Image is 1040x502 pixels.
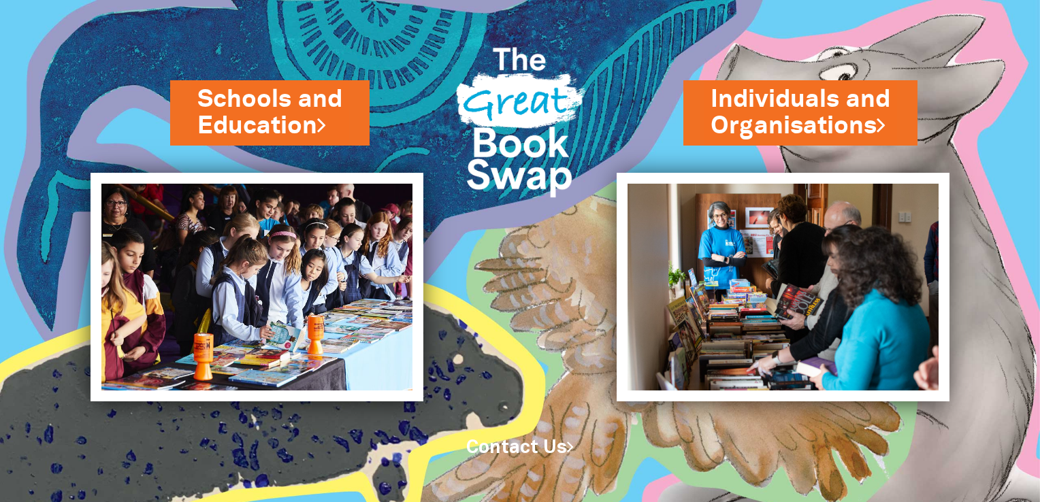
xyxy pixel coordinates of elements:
[466,439,574,456] a: Contact Us
[197,82,342,143] a: Schools andEducation
[444,16,597,219] img: Great Bookswap logo
[617,173,949,401] img: Individuals and Organisations
[711,82,890,143] a: Individuals andOrganisations
[91,173,423,401] img: Schools and Education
